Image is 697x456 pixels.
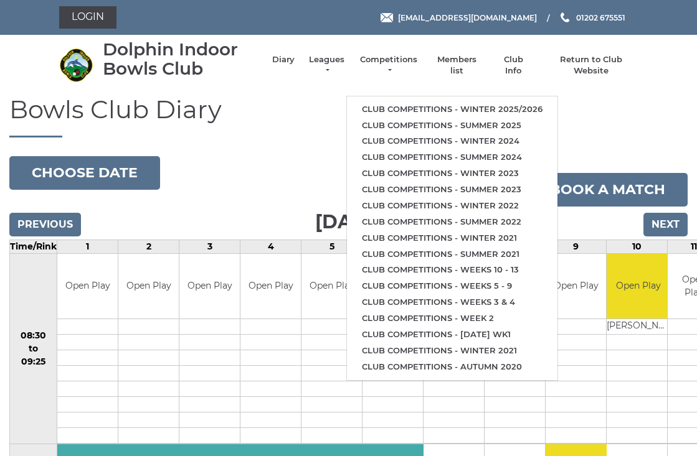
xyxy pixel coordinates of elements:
td: 10 [607,240,668,253]
td: [PERSON_NAME] [607,319,670,335]
td: 9 [546,240,607,253]
a: Competitions [359,54,419,77]
img: Email [381,13,393,22]
td: 4 [240,240,301,253]
a: Club competitions - Summer 2023 [347,182,557,198]
a: Phone us 01202 675551 [559,12,625,24]
td: Time/Rink [10,240,57,253]
td: Open Play [179,254,240,319]
div: Dolphin Indoor Bowls Club [103,40,260,78]
button: Choose date [9,156,160,190]
td: Open Play [607,254,670,319]
td: 2 [118,240,179,253]
a: Club competitions - Weeks 10 - 13 [347,262,557,278]
input: Next [643,213,688,236]
a: Club competitions - Summer 2021 [347,246,557,263]
td: Open Play [118,254,179,319]
a: Diary [272,54,295,65]
td: 08:30 to 09:25 [10,253,57,444]
a: Club competitions - Weeks 5 - 9 [347,278,557,294]
img: Phone us [561,12,569,22]
a: Return to Club Website [544,54,638,77]
td: 1 [57,240,118,253]
td: Open Play [57,254,118,319]
a: Login [59,6,116,29]
a: Club competitions - Winter 2021 [347,343,557,359]
td: Open Play [301,254,362,319]
a: Club competitions - Autumn 2020 [347,359,557,375]
a: Club competitions - Week 2 [347,310,557,327]
span: [EMAIL_ADDRESS][DOMAIN_NAME] [398,12,537,22]
a: Club competitions - Winter 2023 [347,165,557,182]
td: Open Play [546,254,606,319]
h1: Bowls Club Diary [9,96,688,137]
a: Leagues [307,54,346,77]
a: Club competitions - Weeks 3 & 4 [347,294,557,310]
a: Club competitions - Summer 2025 [347,118,557,134]
a: Club competitions - Winter 2025/2026 [347,101,557,118]
a: Club Info [495,54,531,77]
span: 01202 675551 [576,12,625,22]
a: Club competitions - Summer 2022 [347,214,557,230]
a: Members list [431,54,483,77]
td: 5 [301,240,363,253]
a: Club competitions - Winter 2021 [347,230,557,246]
a: Club competitions - Winter 2022 [347,198,557,214]
img: Dolphin Indoor Bowls Club [59,48,93,82]
a: Club competitions - Summer 2024 [347,149,557,165]
a: Club competitions - Winter 2024 [347,133,557,149]
a: Book a match [528,173,688,207]
a: Email [EMAIL_ADDRESS][DOMAIN_NAME] [381,12,537,24]
ul: Competitions [346,96,558,381]
td: 3 [179,240,240,253]
td: Open Play [240,254,301,319]
input: Previous [9,213,81,236]
a: Club competitions - [DATE] wk1 [347,327,557,343]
